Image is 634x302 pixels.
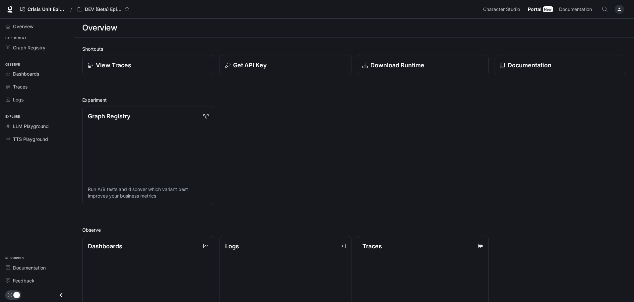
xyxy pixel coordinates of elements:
a: Feedback [3,275,71,286]
a: Download Runtime [357,55,489,75]
p: Get API Key [233,61,267,70]
a: Documentation [3,262,71,273]
button: Get API Key [220,55,351,75]
span: Feedback [13,277,34,284]
a: Character Studio [480,3,525,16]
a: TTS Playground [3,133,71,145]
h2: Shortcuts [82,45,626,52]
a: LLM Playground [3,120,71,132]
p: Documentation [508,61,551,70]
span: Dark mode toggle [13,291,20,298]
p: Logs [225,242,239,251]
h1: Overview [82,21,117,34]
span: Portal [528,5,541,14]
a: Overview [3,21,71,32]
p: Traces [362,242,382,251]
p: Run A/B tests and discover which variant best improves your business metrics [88,186,209,199]
span: TTS Playground [13,136,48,143]
span: Character Studio [483,5,520,14]
a: Graph RegistryRun A/B tests and discover which variant best improves your business metrics [82,106,214,205]
a: Crisis Unit Episode 1 [17,3,68,16]
span: Documentation [13,264,46,271]
a: View Traces [82,55,214,75]
p: View Traces [96,61,131,70]
a: Traces [3,81,71,92]
span: Crisis Unit Episode 1 [28,7,65,12]
a: Documentation [556,3,597,16]
p: Graph Registry [88,112,130,121]
h2: Observe [82,226,626,233]
h2: Experiment [82,96,626,103]
button: Close drawer [54,288,69,302]
button: Open workspace menu [75,3,132,16]
span: Dashboards [13,70,39,77]
p: DEV (Beta) Episode 1 - Crisis Unit [85,7,122,12]
span: Graph Registry [13,44,45,51]
p: Download Runtime [370,61,424,70]
a: Logs [3,94,71,105]
a: Documentation [494,55,626,75]
p: Dashboards [88,242,122,251]
a: Graph Registry [3,42,71,53]
a: Dashboards [3,68,71,80]
div: New [543,6,553,12]
span: Documentation [559,5,592,14]
span: Overview [13,23,33,30]
a: PortalNew [525,3,556,16]
div: / [68,6,75,13]
span: LLM Playground [13,123,49,130]
span: Traces [13,83,28,90]
button: Open Command Menu [598,3,611,16]
span: Logs [13,96,24,103]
